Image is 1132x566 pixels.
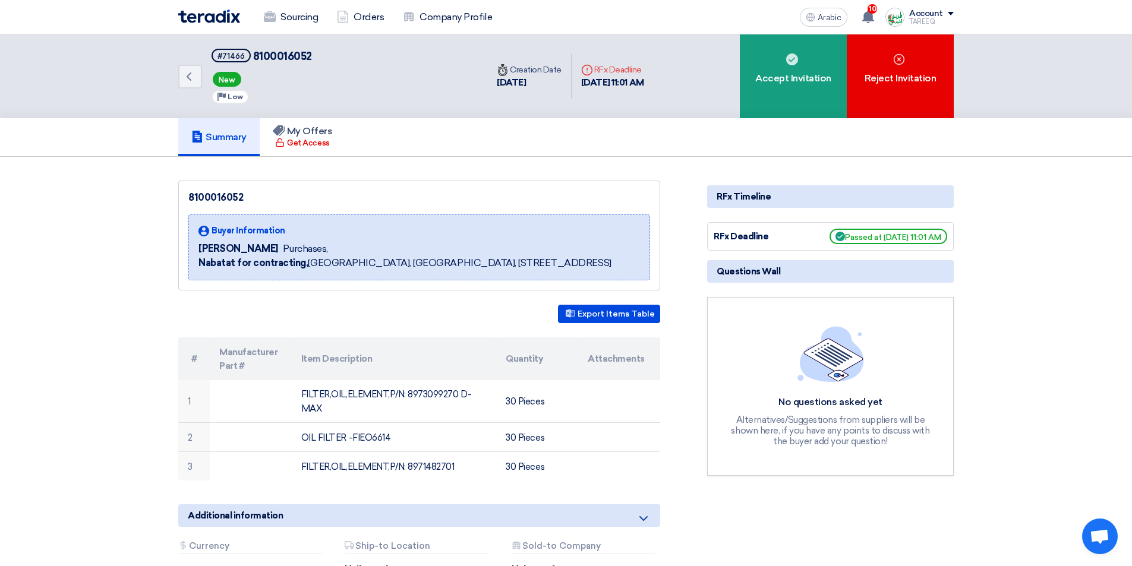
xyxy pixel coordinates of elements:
font: [PERSON_NAME] [198,243,278,254]
font: RFx Timeline [717,191,771,202]
font: Account [909,8,943,18]
font: [DATE] [497,77,526,88]
font: Nabatat for contracting, [198,257,308,268]
font: No questions asked yet [778,396,882,407]
font: 3 [188,461,193,472]
font: TAREEQ [909,18,935,26]
button: Export Items Table [558,305,660,323]
font: 30 Pieces [506,461,544,472]
font: Purchases, [283,243,328,254]
font: Alternatives/Suggestions from suppliers will be shown here, if you have any points to discuss wit... [731,415,929,447]
font: Questions Wall [717,266,780,277]
font: Sold-to Company [522,540,601,551]
font: 30 Pieces [506,396,544,407]
h5: 8100016052 [212,49,312,64]
font: 8100016052 [188,192,243,203]
a: Sourcing [254,4,327,30]
font: OIL FILTER -FIEO6614 [301,432,390,443]
font: Arabic [818,12,841,23]
font: Low [228,93,243,101]
font: [DATE] 11:01 AM [581,77,644,88]
font: Export Items Table [578,309,655,319]
font: Accept Invitation [755,72,831,84]
font: Currency [189,540,229,551]
font: 10 [869,5,876,13]
font: [GEOGRAPHIC_DATA], [GEOGRAPHIC_DATA], [STREET_ADDRESS] [308,257,611,268]
font: Sourcing [280,11,318,23]
font: Ship-to Location [355,540,430,551]
font: Creation Date [510,65,562,75]
font: Item Description [301,353,372,364]
font: Attachments [588,353,645,364]
font: Buyer Information [212,226,285,236]
font: # [191,353,197,364]
font: Quantity [506,353,543,364]
button: Arabic [800,8,847,27]
font: New [219,75,235,84]
img: Screenshot___1727703618088.png [885,8,904,27]
font: FILTER,OIL,ELEMENT,P/N: 8973099270 D-MAX [301,389,471,414]
font: FILTER,OIL,ELEMENT,P/N: 8971482701 [301,461,455,472]
font: My Offers [287,125,333,137]
font: #71466 [217,52,245,61]
a: Summary [178,118,260,156]
font: Orders [354,11,384,23]
font: 30 Pieces [506,432,544,443]
font: Get Access [287,138,329,147]
font: Manufacturer Part # [219,346,278,371]
font: 2 [188,432,193,443]
font: 1 [188,396,191,407]
a: My Offers Get Access [260,118,346,156]
font: Additional information [188,510,283,521]
font: 8100016052 [253,50,312,63]
font: Reject Invitation [865,72,936,84]
font: Company Profile [420,11,492,23]
a: Orders [327,4,393,30]
font: RFx Deadline [594,65,642,75]
font: RFx Deadline [714,231,768,242]
img: empty_state_list.svg [797,326,864,382]
div: Open chat [1082,518,1118,554]
font: Summary [206,131,247,143]
img: Teradix logo [178,10,240,23]
font: Passed at [DATE] 11:01 AM [845,233,941,242]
